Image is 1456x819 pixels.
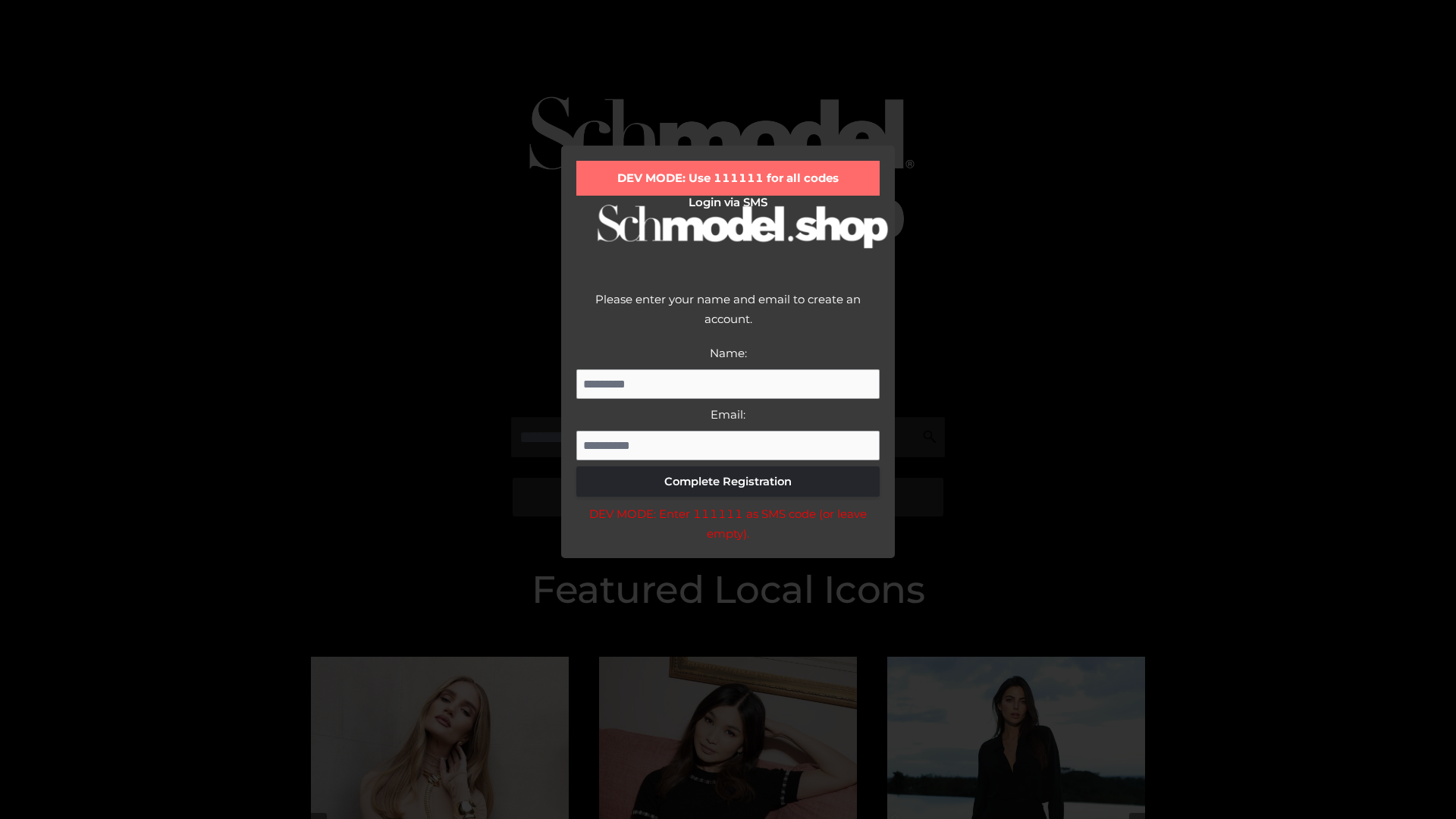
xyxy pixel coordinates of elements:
div: Please enter your name and email to create an account. [576,290,880,344]
h2: Login via SMS [576,196,880,209]
label: Email: [711,407,745,422]
div: DEV MODE: Use 111111 for all codes [576,161,880,196]
label: Name: [710,346,747,360]
div: DEV MODE: Enter 111111 as SMS code (or leave empty). [576,504,880,543]
button: Complete Registration [576,466,880,497]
